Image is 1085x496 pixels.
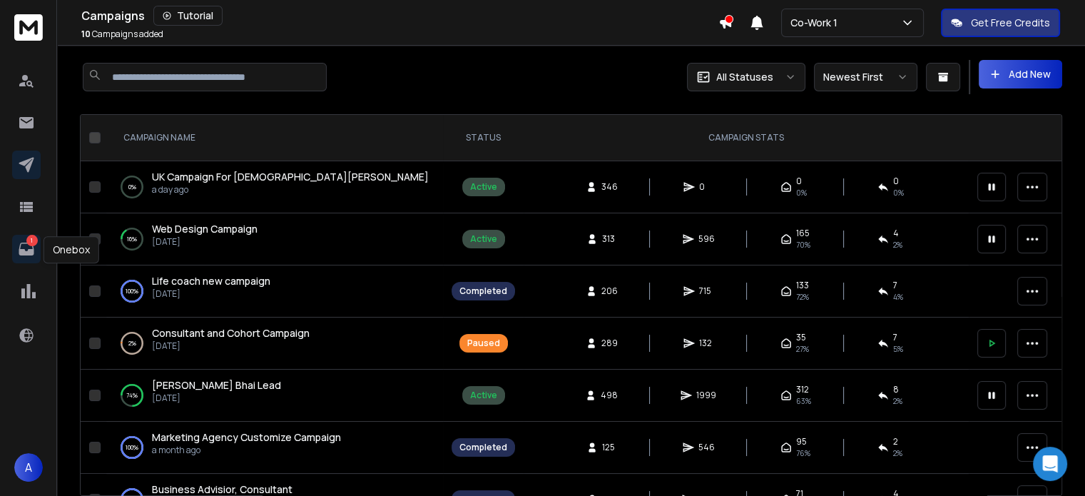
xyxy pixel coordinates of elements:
span: 313 [602,233,616,245]
td: 16%Web Design Campaign[DATE] [106,213,443,265]
th: CAMPAIGN NAME [106,115,443,161]
td: 74%[PERSON_NAME] Bhai Lead[DATE] [106,370,443,422]
span: 2 % [893,239,902,250]
span: 2 [893,436,898,447]
span: 95 [796,436,807,447]
div: Completed [459,442,507,453]
span: 546 [698,442,715,453]
span: 0 [893,176,899,187]
span: 596 [698,233,715,245]
span: 70 % [796,239,810,250]
a: Consultant and Cohort Campaign [152,326,310,340]
p: 100 % [126,440,138,455]
span: 2 % [893,447,902,459]
span: 63 % [796,395,811,407]
span: 7 [893,332,897,343]
span: 8 [893,384,899,395]
span: 72 % [796,291,809,303]
a: 1 [12,235,41,263]
td: 100%Marketing Agency Customize Campaigna month ago [106,422,443,474]
div: Paused [467,338,500,349]
span: 0 [699,181,713,193]
p: 74 % [126,388,138,403]
a: Web Design Campaign [152,222,258,236]
span: 35 [796,332,806,343]
p: Get Free Credits [971,16,1050,30]
span: 133 [796,280,809,291]
p: a month ago [152,445,341,456]
p: 100 % [126,284,138,298]
button: Tutorial [153,6,223,26]
span: 4 % [893,291,903,303]
p: [DATE] [152,393,281,404]
button: Add New [979,60,1062,88]
span: 0% [893,187,904,198]
a: Life coach new campaign [152,274,270,288]
span: 1999 [696,390,716,401]
td: 100%Life coach new campaign[DATE] [106,265,443,318]
td: 2%Consultant and Cohort Campaign[DATE] [106,318,443,370]
div: Open Intercom Messenger [1033,447,1067,481]
span: 10 [81,28,91,40]
div: Active [470,233,497,245]
span: 132 [699,338,713,349]
button: Newest First [814,63,917,91]
span: 5 % [893,343,903,355]
div: Campaigns [81,6,718,26]
p: Campaigns added [81,29,163,40]
button: Get Free Credits [941,9,1060,37]
p: Co-Work 1 [790,16,843,30]
a: UK Campaign For [DEMOGRAPHIC_DATA][PERSON_NAME] [152,170,429,184]
th: CAMPAIGN STATS [524,115,969,161]
span: 4 [893,228,899,239]
p: 16 % [127,232,137,246]
div: Completed [459,285,507,297]
span: Web Design Campaign [152,222,258,236]
a: [PERSON_NAME] Bhai Lead [152,378,281,393]
span: 715 [699,285,713,297]
span: 498 [601,390,618,401]
p: [DATE] [152,340,310,352]
p: 2 % [128,336,136,350]
span: 0% [796,187,807,198]
td: 0%UK Campaign For [DEMOGRAPHIC_DATA][PERSON_NAME]a day ago [106,161,443,213]
a: Marketing Agency Customize Campaign [152,430,341,445]
span: 2 % [893,395,902,407]
span: 346 [601,181,618,193]
div: Active [470,390,497,401]
span: 312 [796,384,809,395]
span: 7 [893,280,897,291]
span: Business Advisior, Consultant [152,482,292,496]
button: A [14,453,43,482]
p: All Statuses [716,70,773,84]
p: 0 % [128,180,136,194]
span: 125 [602,442,616,453]
p: 1 [26,235,38,246]
span: Life coach new campaign [152,274,270,288]
th: STATUS [443,115,524,161]
span: 289 [601,338,618,349]
span: 0 [796,176,802,187]
span: 165 [796,228,810,239]
p: a day ago [152,184,429,196]
div: Onebox [44,236,99,263]
span: 27 % [796,343,809,355]
p: [DATE] [152,288,270,300]
div: Active [470,181,497,193]
span: 76 % [796,447,810,459]
span: 206 [601,285,618,297]
p: [DATE] [152,236,258,248]
span: UK Campaign For [DEMOGRAPHIC_DATA][PERSON_NAME] [152,170,429,183]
